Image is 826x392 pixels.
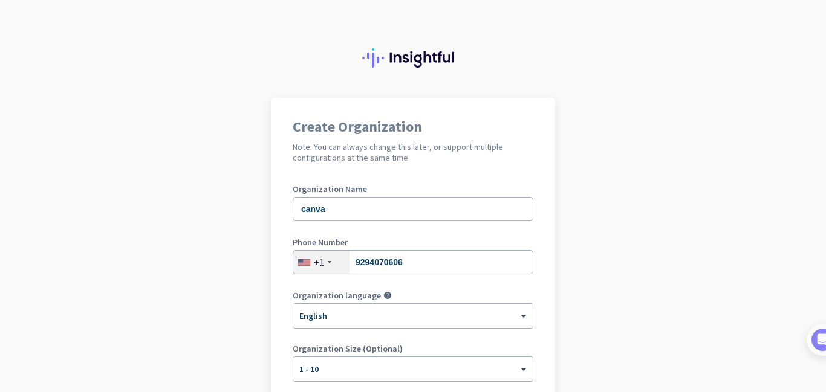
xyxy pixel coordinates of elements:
input: 201-555-0123 [293,250,533,274]
label: Organization Size (Optional) [293,344,533,353]
img: Insightful [362,48,464,68]
h1: Create Organization [293,120,533,134]
div: +1 [314,256,324,268]
label: Organization language [293,291,381,300]
input: What is the name of your organization? [293,197,533,221]
i: help [383,291,392,300]
h2: Note: You can always change this later, or support multiple configurations at the same time [293,141,533,163]
label: Phone Number [293,238,533,246]
label: Organization Name [293,185,533,193]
